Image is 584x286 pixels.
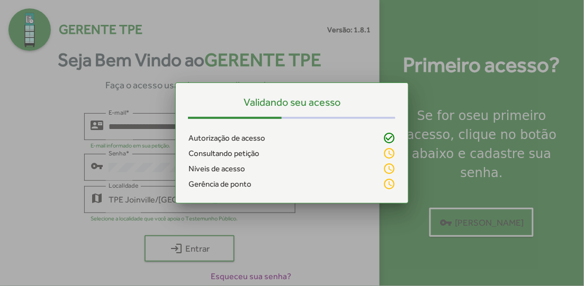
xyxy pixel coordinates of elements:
mat-icon: schedule [383,162,396,175]
span: Níveis de acesso [188,163,245,175]
span: Consultando petição [188,147,259,160]
mat-icon: check_circle_outline [383,132,396,144]
span: Gerência de ponto [188,178,251,190]
mat-icon: schedule [383,147,396,160]
h5: Validando seu acesso [188,96,396,108]
span: Autorização de acesso [188,132,265,144]
mat-icon: schedule [383,178,396,190]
